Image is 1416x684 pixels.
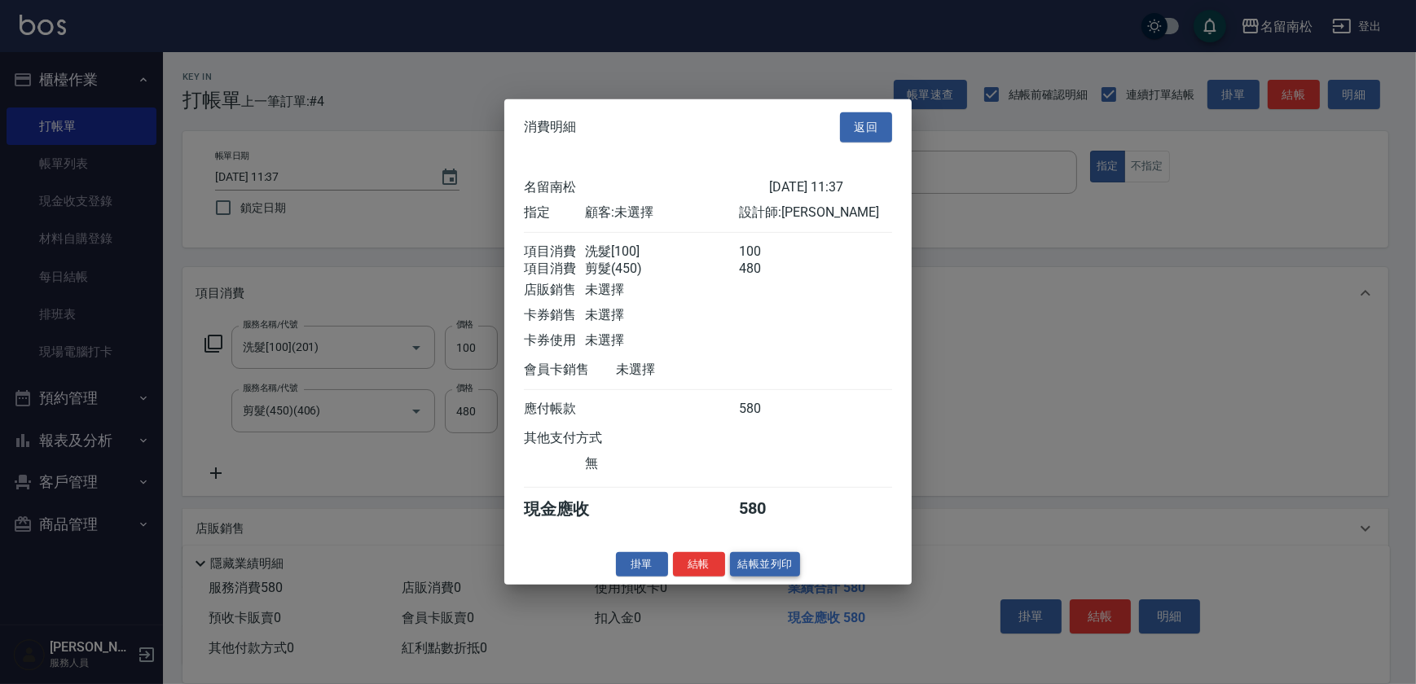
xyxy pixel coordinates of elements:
div: 顧客: 未選擇 [585,204,738,221]
div: 現金應收 [524,498,616,520]
div: 580 [739,400,800,417]
button: 結帳並列印 [730,551,801,577]
div: 未選擇 [616,361,769,378]
div: 卡券銷售 [524,306,585,323]
div: 480 [739,260,800,277]
button: 返回 [840,112,892,142]
div: 指定 [524,204,585,221]
div: 剪髮(450) [585,260,738,277]
div: 洗髮[100] [585,243,738,260]
div: 未選擇 [585,281,738,298]
div: 其他支付方式 [524,429,647,446]
div: 580 [739,498,800,520]
div: 會員卡銷售 [524,361,616,378]
button: 結帳 [673,551,725,577]
div: 名留南松 [524,178,769,195]
div: 未選擇 [585,306,738,323]
div: 100 [739,243,800,260]
button: 掛單 [616,551,668,577]
div: 項目消費 [524,260,585,277]
div: 未選擇 [585,331,738,349]
div: 卡券使用 [524,331,585,349]
div: [DATE] 11:37 [769,178,892,195]
div: 應付帳款 [524,400,585,417]
div: 無 [585,454,738,471]
div: 店販銷售 [524,281,585,298]
div: 設計師: [PERSON_NAME] [739,204,892,221]
div: 項目消費 [524,243,585,260]
span: 消費明細 [524,119,576,135]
